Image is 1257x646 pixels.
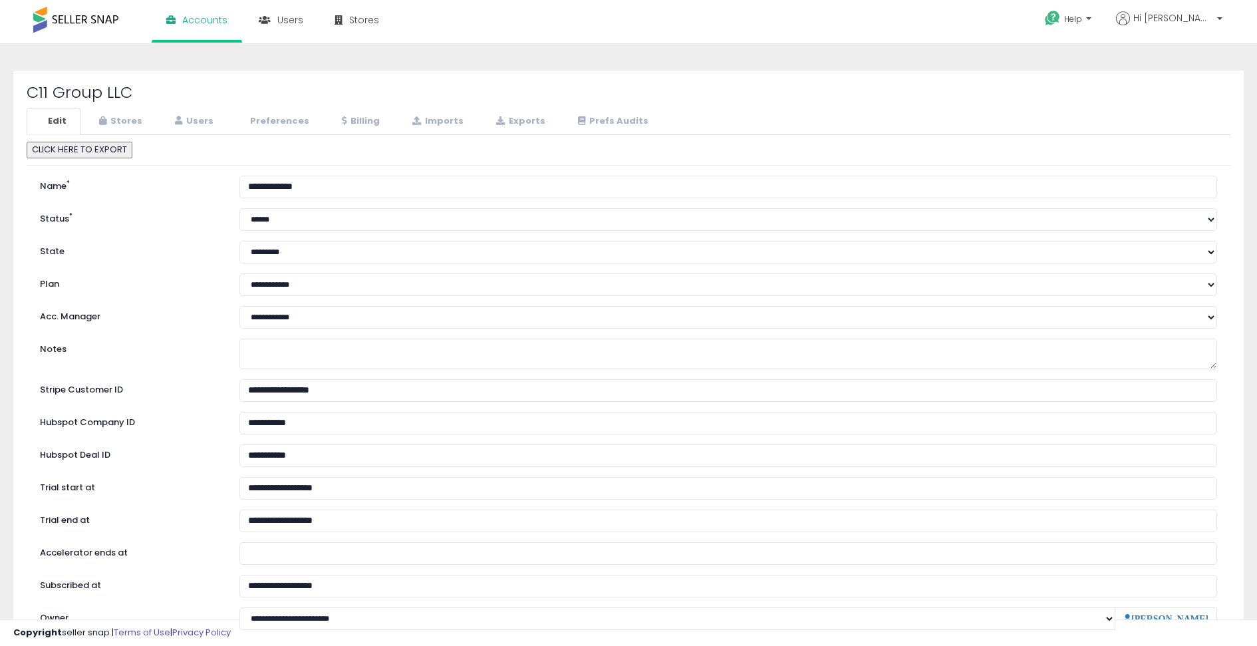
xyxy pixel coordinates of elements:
a: Users [158,108,227,135]
a: Preferences [229,108,323,135]
span: Accounts [182,13,227,27]
span: Hi [PERSON_NAME] [1133,11,1213,25]
label: Notes [30,339,229,356]
label: Stripe Customer ID [30,379,229,397]
a: Edit [27,108,80,135]
a: Stores [82,108,156,135]
span: Users [277,13,303,27]
label: Hubspot Company ID [30,412,229,429]
div: seller snap | | [13,627,231,639]
a: Exports [479,108,559,135]
a: Hi [PERSON_NAME] [1116,11,1222,41]
a: Terms of Use [114,626,170,639]
label: Acc. Manager [30,306,229,323]
label: Accelerator ends at [30,542,229,560]
button: CLICK HERE TO EXPORT [27,142,132,158]
strong: Copyright [13,626,62,639]
label: Subscribed at [30,575,229,592]
a: Imports [395,108,478,135]
label: Trial start at [30,477,229,494]
label: Hubspot Deal ID [30,444,229,462]
label: Name [30,176,229,193]
label: Plan [30,273,229,291]
label: Status [30,208,229,226]
label: Trial end at [30,510,229,527]
a: [PERSON_NAME] [1123,614,1208,623]
a: Privacy Policy [172,626,231,639]
a: Prefs Audits [561,108,662,135]
label: State [30,241,229,258]
span: Stores [349,13,379,27]
h2: C11 Group LLC [27,84,1230,101]
span: Help [1064,13,1082,25]
a: Billing [325,108,394,135]
label: Owner [40,612,69,625]
i: Get Help [1044,10,1061,27]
